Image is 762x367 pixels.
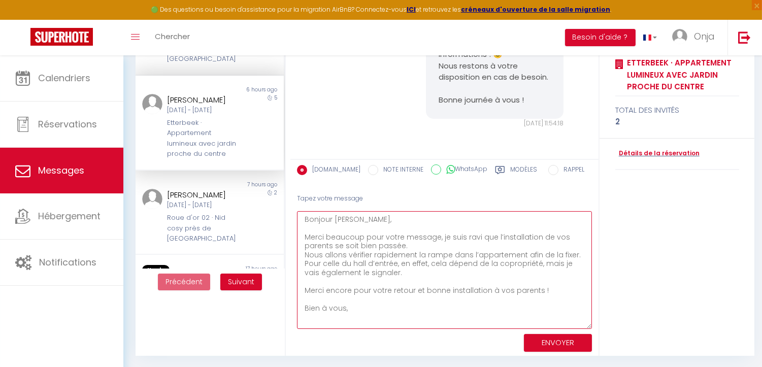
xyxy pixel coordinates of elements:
[220,274,262,291] button: Next
[165,277,203,287] span: Précédent
[142,94,162,114] img: ...
[142,189,162,209] img: ...
[142,265,170,275] span: Non lu
[297,186,592,211] div: Tapez votre message
[378,165,423,176] label: NOTE INTERNE
[210,86,284,94] div: 6 hours ago
[426,119,564,128] div: [DATE] 11:54:18
[441,164,487,176] label: WhatsApp
[623,57,739,93] a: Etterbeek · Appartement lumineux avec jardin proche du centre
[167,118,240,159] div: Etterbeek · Appartement lumineux avec jardin proche du centre
[565,29,636,46] button: Besoin d'aide ?
[615,149,700,158] a: Détails de la réservation
[38,164,84,177] span: Messages
[8,4,39,35] button: Ouvrir le widget de chat LiveChat
[167,189,240,201] div: [PERSON_NAME]
[158,274,210,291] button: Previous
[147,20,197,55] a: Chercher
[210,181,284,189] div: 7 hours ago
[510,165,537,178] label: Modèles
[439,26,551,106] pre: Bonjour [PERSON_NAME], Merci beaucoup pour ces informations ! 😊 Nous restons à votre disposition ...
[30,28,93,46] img: Super Booking
[167,201,240,210] div: [DATE] - [DATE]
[39,256,96,269] span: Notifications
[407,5,416,14] a: ICI
[738,31,751,44] img: logout
[274,94,277,102] span: 5
[615,104,739,116] div: total des invités
[210,265,284,275] div: 17 hours ago
[167,213,240,244] div: Roue d'or 02 · Nid cosy près de [GEOGRAPHIC_DATA]
[665,20,727,55] a: ... Onja
[167,94,240,106] div: [PERSON_NAME]
[155,31,190,42] span: Chercher
[307,165,360,176] label: [DOMAIN_NAME]
[38,210,101,222] span: Hébergement
[694,30,715,43] span: Onja
[524,334,592,352] button: ENVOYER
[558,165,584,176] label: RAPPEL
[615,116,739,128] div: 2
[228,277,254,287] span: Suivant
[461,5,610,14] a: créneaux d'ouverture de la salle migration
[167,106,240,115] div: [DATE] - [DATE]
[38,72,90,84] span: Calendriers
[38,118,97,130] span: Réservations
[274,189,277,196] span: 2
[672,29,687,44] img: ...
